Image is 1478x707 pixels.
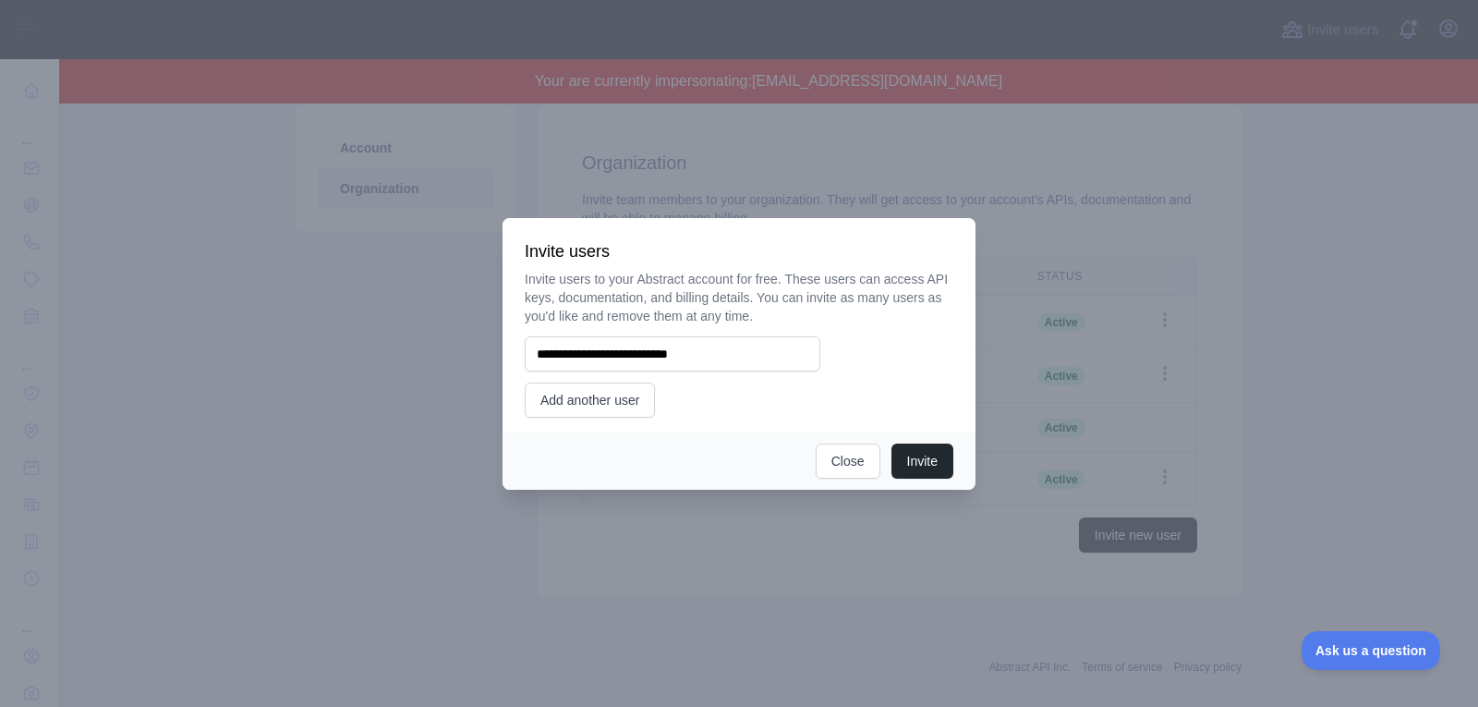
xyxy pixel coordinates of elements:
iframe: Toggle Customer Support [1302,631,1441,670]
h3: Invite users [525,240,953,262]
button: Add another user [525,383,655,418]
p: Invite users to your Abstract account for free. These users can access API keys, documentation, a... [525,270,953,325]
button: Invite [891,444,953,479]
button: Close [816,444,880,479]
